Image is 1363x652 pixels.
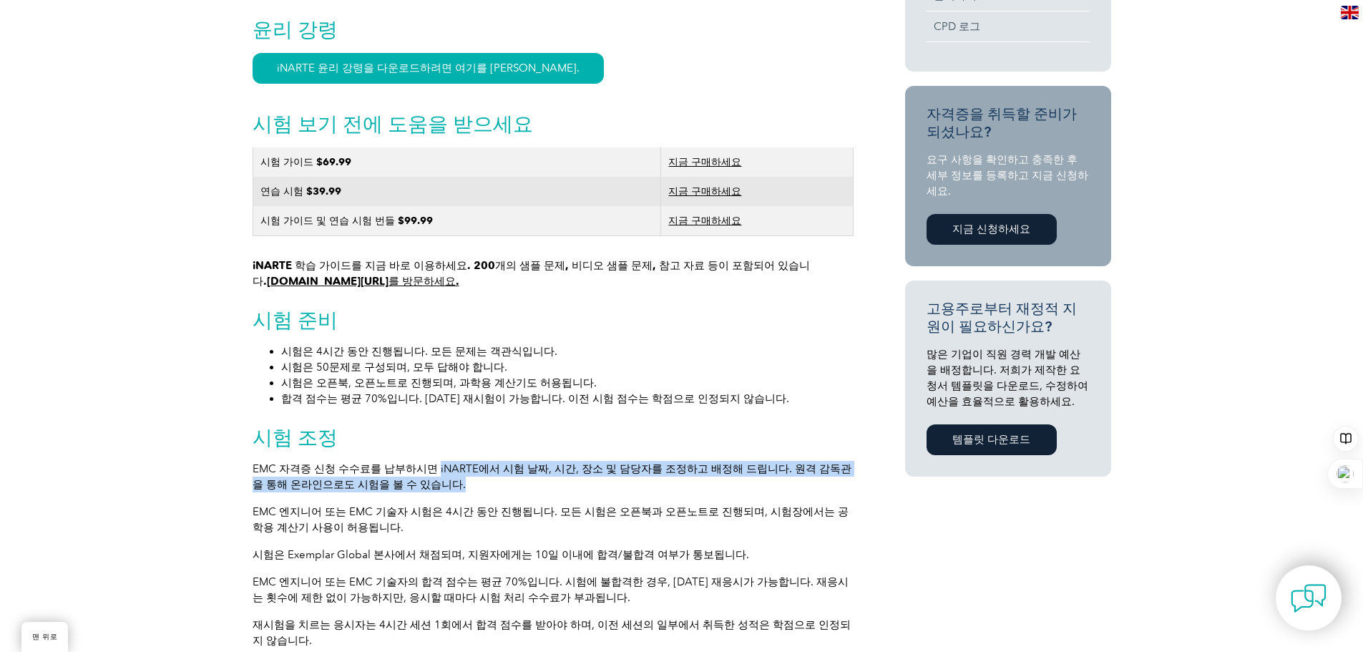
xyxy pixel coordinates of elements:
[927,424,1057,455] a: 템플릿 다운로드
[281,392,789,405] font: 합격 점수는 평균 70%입니다. [DATE] 재시험이 가능합니다. 이전 시험 점수는 학점으로 인정되지 않습니다.
[32,633,57,641] font: 맨 위로
[934,20,980,33] font: CPD 로그
[253,425,338,449] font: 시험 조정
[21,622,68,652] a: 맨 위로
[927,105,1077,140] font: 자격증을 취득할 준비가 되셨나요?
[253,505,849,534] font: EMC 엔지니어 또는 EMC 기술자 시험은 4시간 동안 진행됩니다. 모든 시험은 오픈북과 오픈노트로 진행되며, 시험장에서는 공학용 계산기 사용이 허용됩니다.
[668,215,741,227] a: 지금 구매하세요
[253,308,338,332] font: 시험 준비
[952,223,1030,235] font: 지금 신청하세요
[952,433,1030,446] font: 템플릿 다운로드
[668,156,741,168] a: 지금 구매하세요
[1341,6,1359,19] img: en
[253,548,749,561] font: 시험은 Exemplar Global 본사에서 채점되며, 지원자에게는 10일 이내에 합격/불합격 여부가 통보됩니다.
[253,17,338,42] font: 윤리 강령
[253,53,604,84] a: iNARTE 윤리 강령을 다운로드하려면 여기를 [PERSON_NAME].
[253,259,810,288] font: iNARTE 학습 가이드를 지금 바로 이용하세요. 200개의 샘플 문제, 비디오 샘플 문제, 참고 자료 등이 포함되어 있습니다.
[260,156,351,168] font: 시험 가이드 $69.99
[277,62,580,74] font: iNARTE 윤리 강령을 다운로드하려면 여기를 [PERSON_NAME].
[253,462,851,491] font: EMC 자격증 신청 수수료를 납부하시면 iNARTE에서 시험 날짜, 시간, 장소 및 담당자를 조정하고 배정해 드립니다. 원격 감독관을 통해 온라인으로도 시험을 볼 수 있습니다.
[927,300,1077,335] font: 고용주로부터 재정적 지원이 필요하신가요?
[1291,580,1327,616] img: contact-chat.png
[927,214,1057,245] a: 지금 신청하세요
[260,185,341,198] font: 연습 시험 $39.99
[267,275,459,288] a: [DOMAIN_NAME][URL]를 방문하세요.
[281,345,557,358] font: 시험은 4시간 동안 진행됩니다. 모든 문제는 객관식입니다.
[668,185,741,198] a: 지금 구매하세요
[253,618,851,647] font: 재시험을 치르는 응시자는 4시간 세션 1회에서 합격 점수를 받아야 하며, 이전 세션의 일부에서 취득한 성적은 학점으로 인정되지 않습니다.
[927,153,1088,198] font: 요구 사항을 확인하고 충족한 후 세부 정보를 등록하고 지금 신청하세요.
[253,575,849,604] font: EMC 엔지니어 또는 EMC 기술자의 합격 점수는 평균 70%입니다. 시험에 불합격한 경우, [DATE] 재응시가 가능합니다. 재응시는 횟수에 제한 없이 가능하지만, 응시할 ...
[927,11,1090,42] a: CPD 로그
[253,112,533,136] font: 시험 보기 전에 도움을 받으세요
[927,348,1088,408] font: 많은 기업이 직원 경력 개발 예산을 배정합니다. 저희가 제작한 요청서 템플릿을 다운로드, 수정하여 예산을 효율적으로 활용하세요.
[281,361,507,374] font: 시험은 50문제로 구성되며, 모두 답해야 합니다.
[281,376,597,389] font: 시험은 오픈북, 오픈노트로 진행되며, 과학용 계산기도 허용됩니다.
[260,215,433,227] font: 시험 가이드 및 연습 시험 번들 $99.99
